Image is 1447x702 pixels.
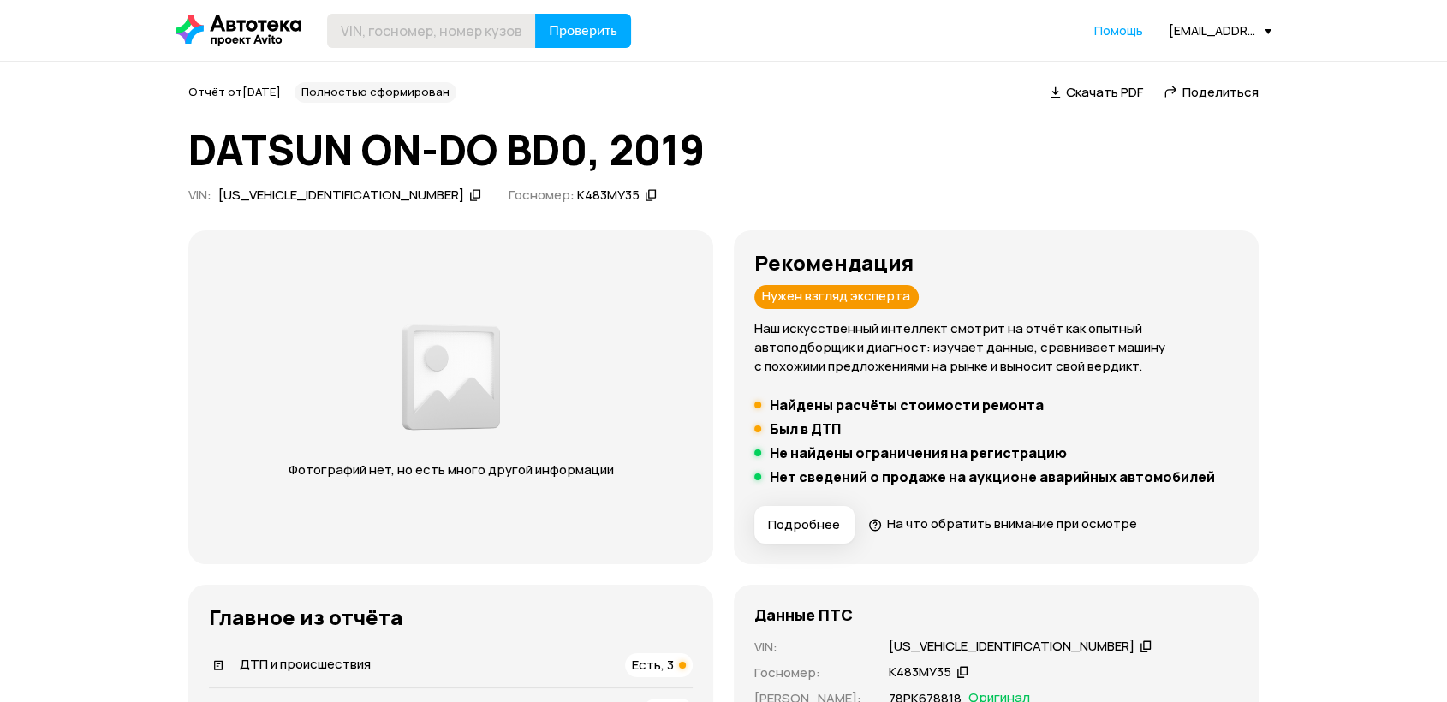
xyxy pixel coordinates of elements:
span: Есть, 3 [632,656,674,674]
div: [US_VEHICLE_IDENTIFICATION_NUMBER] [889,638,1134,656]
h5: Найдены расчёты стоимости ремонта [770,396,1044,413]
span: Поделиться [1182,83,1259,101]
p: Госномер : [754,663,868,682]
a: На что обратить внимание при осмотре [868,515,1137,532]
div: К483МУ35 [889,663,951,681]
span: VIN : [188,186,211,204]
div: [US_VEHICLE_IDENTIFICATION_NUMBER] [218,187,464,205]
h5: Не найдены ограничения на регистрацию [770,444,1067,461]
a: Скачать PDF [1050,83,1143,101]
a: Поделиться [1164,83,1259,101]
p: Наш искусственный интеллект смотрит на отчёт как опытный автоподборщик и диагност: изучает данные... [754,319,1238,376]
h5: Нет сведений о продаже на аукционе аварийных автомобилей [770,468,1215,485]
p: VIN : [754,638,868,657]
span: Подробнее [768,516,840,533]
img: d89e54fb62fcf1f0.png [397,315,505,440]
h3: Главное из отчёта [209,605,693,629]
span: Скачать PDF [1066,83,1143,101]
p: Фотографий нет, но есть много другой информации [271,461,630,479]
div: К483МУ35 [577,187,640,205]
button: Подробнее [754,506,855,544]
a: Помощь [1094,22,1143,39]
h4: Данные ПТС [754,605,853,624]
button: Проверить [535,14,631,48]
div: Полностью сформирован [295,82,456,103]
span: Госномер: [509,186,575,204]
h3: Рекомендация [754,251,1238,275]
input: VIN, госномер, номер кузова [327,14,536,48]
div: [EMAIL_ADDRESS][DOMAIN_NAME] [1169,22,1271,39]
h5: Был в ДТП [770,420,841,437]
span: Отчёт от [DATE] [188,84,281,99]
span: ДТП и происшествия [240,655,371,673]
span: На что обратить внимание при осмотре [887,515,1137,532]
span: Проверить [549,24,617,38]
h1: DATSUN ON-DO BD0, 2019 [188,127,1259,173]
div: Нужен взгляд эксперта [754,285,919,309]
